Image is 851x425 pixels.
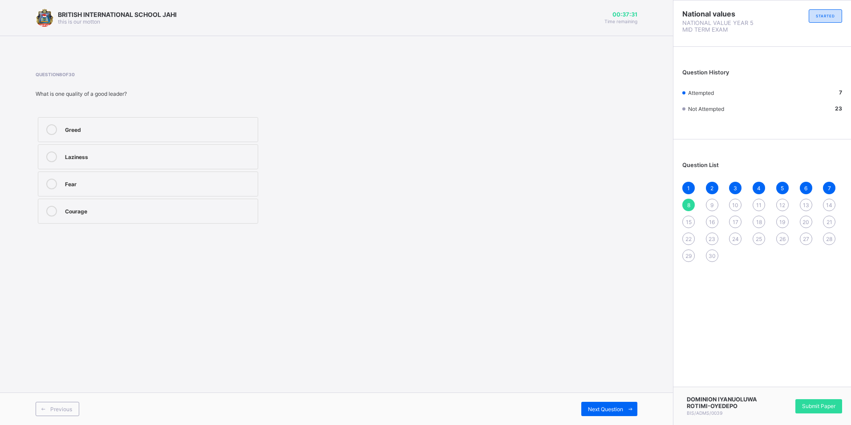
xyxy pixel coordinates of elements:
[828,185,831,192] span: 7
[58,11,177,18] span: BRITISH INTERNATIONAL SCHOOL JAHI
[682,162,719,168] span: Question List
[50,406,72,413] span: Previous
[709,236,715,242] span: 23
[781,185,784,192] span: 5
[779,202,785,208] span: 12
[779,219,785,225] span: 19
[687,410,722,416] span: BIS/ADMS/0039
[816,14,835,18] span: STARTED
[588,406,623,413] span: Next Question
[756,236,762,242] span: 25
[757,185,761,192] span: 4
[709,219,715,225] span: 16
[803,202,809,208] span: 13
[688,90,714,96] span: Attempted
[685,236,692,242] span: 22
[604,11,637,18] span: 00:37:31
[803,236,809,242] span: 27
[686,219,692,225] span: 15
[827,219,832,225] span: 21
[710,202,713,208] span: 9
[65,179,253,188] div: Fear
[687,396,762,409] span: DOMINION IYANUOLUWA ROTIMI-OYEDEPO
[682,69,729,76] span: Question History
[58,18,100,25] span: this is our motton
[65,124,253,133] div: Greed
[802,219,809,225] span: 20
[733,219,738,225] span: 17
[65,151,253,160] div: Laziness
[687,185,690,192] span: 1
[779,236,786,242] span: 26
[732,202,738,208] span: 10
[687,202,690,208] span: 8
[835,105,842,112] b: 23
[688,106,724,112] span: Not Attempted
[804,185,807,192] span: 6
[710,185,713,192] span: 2
[709,253,716,259] span: 30
[826,236,832,242] span: 28
[682,9,762,18] span: National values
[65,206,253,215] div: Courage
[682,20,762,33] span: NATIONAL VALUE YEAR 5 MID TERM EXAM
[733,185,737,192] span: 3
[685,253,692,259] span: 29
[604,19,637,24] span: Time remaining
[732,236,739,242] span: 24
[36,72,410,77] span: Question 8 of 30
[839,89,842,96] b: 7
[826,202,832,208] span: 14
[756,219,762,225] span: 18
[802,403,835,409] span: Submit Paper
[756,202,762,208] span: 11
[36,90,410,97] div: What is one quality of a good leader?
